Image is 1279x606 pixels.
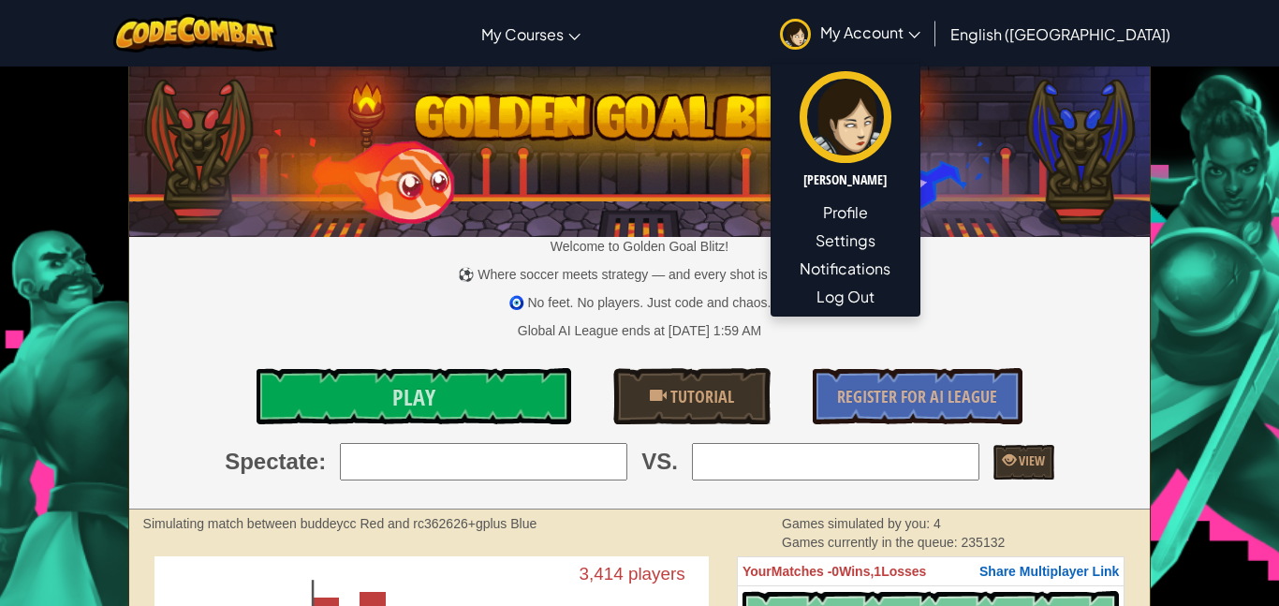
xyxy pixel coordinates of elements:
span: 4 [934,516,941,531]
img: CodeCombat logo [113,14,277,52]
a: [PERSON_NAME] [772,68,919,199]
span: VS. [641,446,678,478]
span: Losses [881,564,926,579]
span: Play [392,382,435,412]
span: Tutorial [667,385,734,408]
a: Settings [772,227,919,255]
img: Golden Goal [129,59,1151,237]
a: Notifications [772,255,919,283]
text: 3,414 players [579,565,684,584]
th: 0 1 [737,557,1124,586]
img: avatar [800,71,891,163]
a: Log Out [772,283,919,311]
p: ⚽ Where soccer meets strategy — and every shot is scripted. [129,265,1151,284]
span: English ([GEOGRAPHIC_DATA]) [950,24,1170,44]
span: Your [742,564,772,579]
span: Spectate [225,446,318,478]
span: Matches - [772,564,832,579]
a: English ([GEOGRAPHIC_DATA]) [941,8,1180,59]
span: Games simulated by you: [782,516,934,531]
div: Global AI League ends at [DATE] 1:59 AM [518,321,761,340]
span: Games currently in the queue: [782,535,961,550]
span: My Courses [481,24,564,44]
p: 🧿 No feet. No players. Just code and chaos. [129,293,1151,312]
h5: [PERSON_NAME] [790,172,901,186]
a: Register for AI League [813,368,1022,424]
strong: Simulating match between buddeycc Red and rc362626+gplus Blue [143,516,537,531]
span: : [318,446,326,478]
span: Wins, [839,564,874,579]
span: My Account [820,22,920,42]
p: Welcome to Golden Goal Blitz! [129,237,1151,256]
img: avatar [780,19,811,50]
span: Share Multiplayer Link [979,564,1119,579]
span: Register for AI League [837,385,997,408]
span: View [1016,451,1045,469]
a: My Courses [472,8,590,59]
a: Profile [772,199,919,227]
a: Tutorial [613,368,771,424]
a: My Account [771,4,930,63]
span: 235132 [962,535,1006,550]
span: Notifications [800,258,890,280]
